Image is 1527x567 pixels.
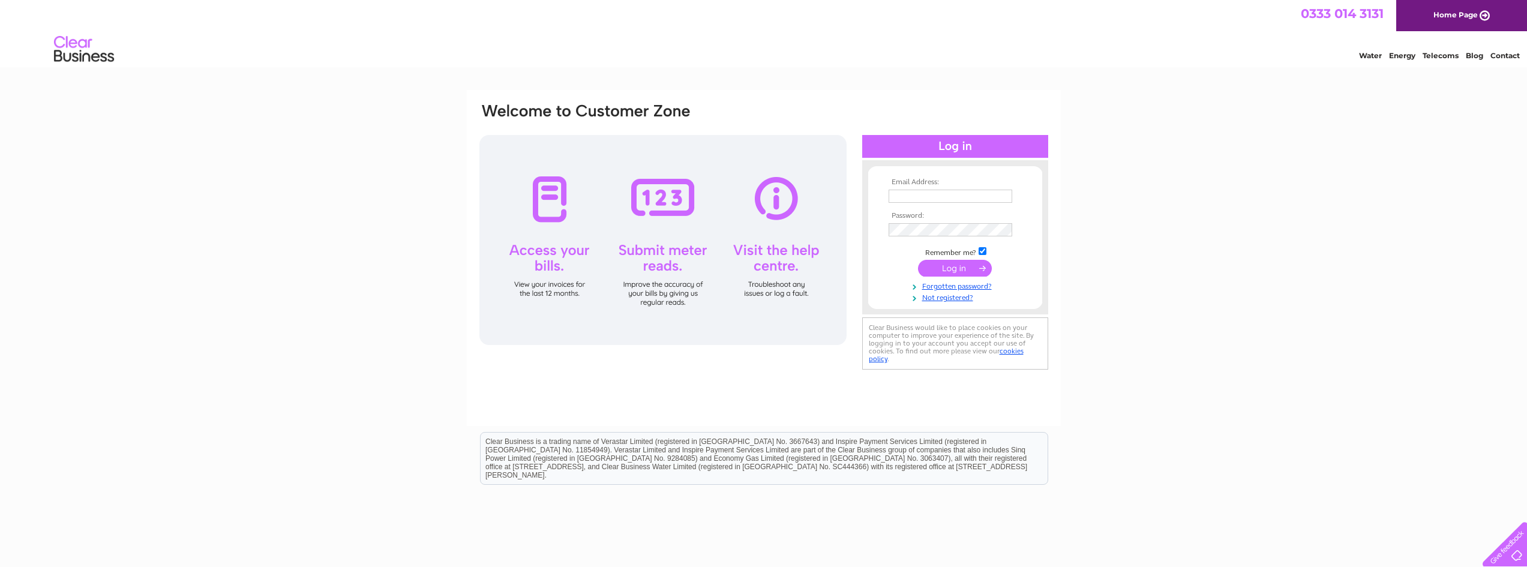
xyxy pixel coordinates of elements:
[889,280,1025,291] a: Forgotten password?
[1389,51,1415,60] a: Energy
[886,212,1025,220] th: Password:
[869,347,1024,363] a: cookies policy
[53,31,115,68] img: logo.png
[1301,6,1384,21] a: 0333 014 3131
[886,245,1025,257] td: Remember me?
[1490,51,1520,60] a: Contact
[918,260,992,277] input: Submit
[886,178,1025,187] th: Email Address:
[1423,51,1459,60] a: Telecoms
[1359,51,1382,60] a: Water
[1466,51,1483,60] a: Blog
[481,7,1048,58] div: Clear Business is a trading name of Verastar Limited (registered in [GEOGRAPHIC_DATA] No. 3667643...
[862,317,1048,370] div: Clear Business would like to place cookies on your computer to improve your experience of the sit...
[889,291,1025,302] a: Not registered?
